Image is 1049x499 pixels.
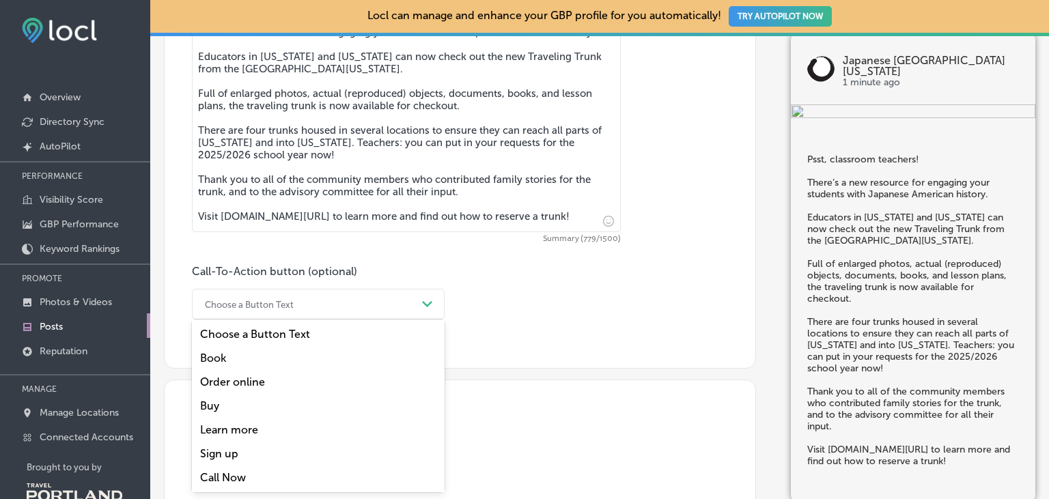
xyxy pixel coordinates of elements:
button: TRY AUTOPILOT NOW [729,6,832,27]
div: Buy [192,394,445,418]
img: fda3e92497d09a02dc62c9cd864e3231.png [22,18,97,43]
h3: Publishing options [192,418,728,438]
p: Visibility Score [40,194,103,205]
p: AutoPilot [40,141,81,152]
span: Insert emoji [597,212,614,229]
img: 5f9a5b49-8c37-4a94-bdea-664ebfd7c38e [791,104,1035,121]
div: Choose a Button Text [205,299,294,309]
p: Connected Accounts [40,431,133,443]
div: Call Now [192,466,445,489]
h5: Psst, classroom teachers! There’s a new resource for engaging your students with Japanese America... [807,154,1019,467]
label: Call-To-Action button (optional) [192,265,357,278]
div: Order online [192,370,445,394]
div: Book [192,346,445,370]
p: Reputation [40,345,87,357]
p: Japanese [GEOGRAPHIC_DATA][US_STATE] [843,55,1019,77]
p: GBP Performance [40,218,119,230]
img: logo [807,55,835,83]
span: Summary (779/1500) [192,235,621,243]
div: Learn more [192,418,445,442]
p: 1 minute ago [843,77,1019,88]
p: Keyword Rankings [40,243,120,255]
div: Sign up [192,442,445,466]
p: Manage Locations [40,407,119,418]
p: Brought to you by [27,462,150,472]
p: Directory Sync [40,116,104,128]
div: Choose a Button Text [192,322,445,346]
p: Photos & Videos [40,296,112,308]
p: Posts [40,321,63,332]
p: Overview [40,91,81,103]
